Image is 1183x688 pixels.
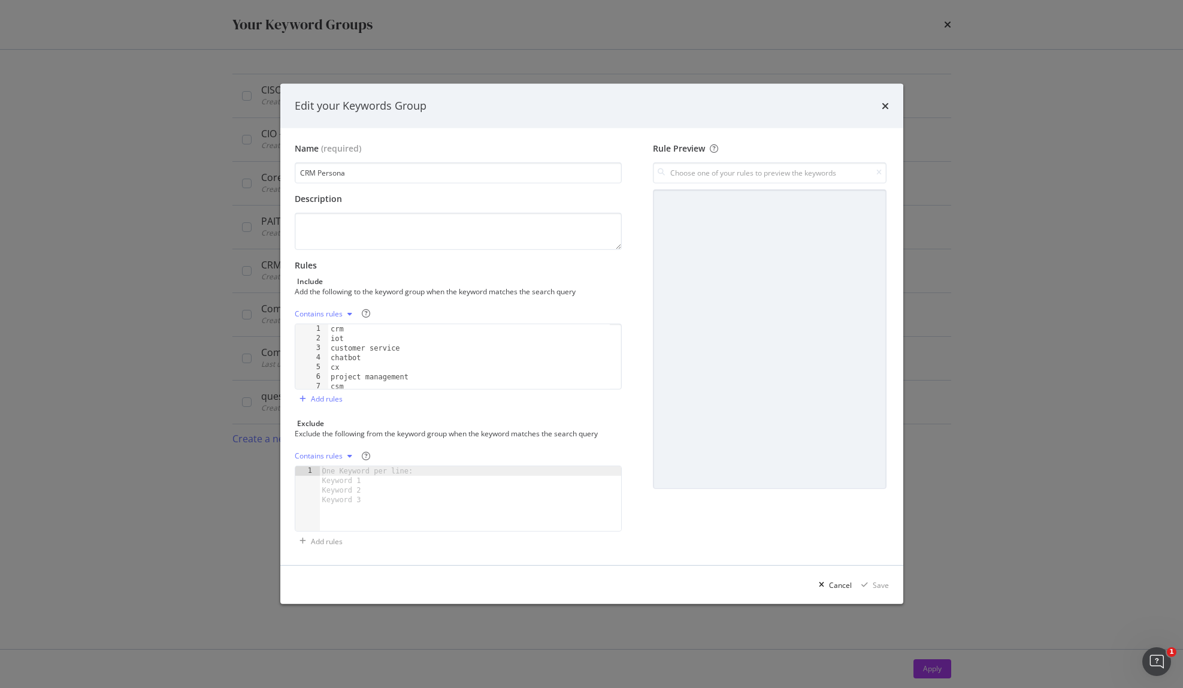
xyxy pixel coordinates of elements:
div: 1 [295,324,328,334]
div: 3 [295,343,328,353]
div: Description [295,193,622,205]
div: Rule Preview [653,143,886,155]
span: (required) [321,143,361,155]
div: Include [297,276,323,286]
button: Contains rules [295,446,357,466]
div: Exclude the following from the keyword group when the keyword matches the search query [295,429,620,439]
button: Contains rules [295,304,357,324]
div: Cancel [829,580,852,590]
div: Contains rules [295,310,343,318]
div: 6 [295,372,328,382]
input: Choose one of your rules to preview the keywords [653,162,886,183]
div: times [882,98,889,114]
div: Name [295,143,319,155]
div: 5 [295,363,328,372]
div: 1 [295,466,320,476]
button: Add rules [295,390,343,409]
div: Exclude [297,418,324,429]
div: Add the following to the keyword group when the keyword matches the search query [295,286,620,297]
button: Save [857,575,889,595]
div: 7 [295,382,328,391]
div: 4 [295,353,328,363]
button: Cancel [814,575,852,595]
iframe: Intercom live chat [1142,647,1171,676]
div: Contains rules [295,452,343,460]
button: Add rules [295,532,343,551]
div: Add rules [311,536,343,547]
input: Enter a name [295,162,622,183]
div: Edit your Keywords Group [295,98,426,114]
div: Add rules [311,394,343,404]
div: modal [280,84,903,604]
span: 1 [1167,647,1176,657]
div: 2 [295,334,328,343]
div: One Keyword per line: Keyword 1 Keyword 2 Keyword 3 [320,466,420,505]
div: Rules [295,259,622,271]
div: Save [873,580,889,590]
